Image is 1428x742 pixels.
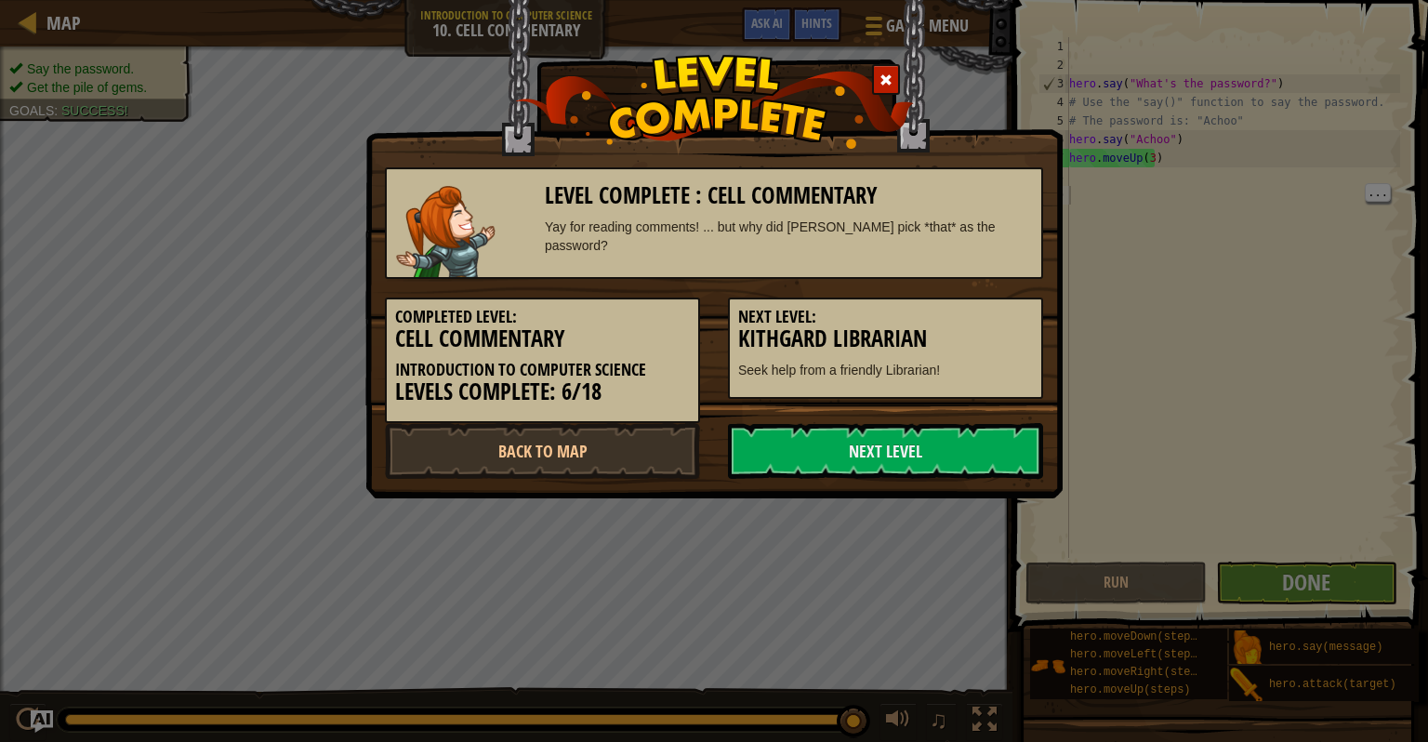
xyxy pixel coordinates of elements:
img: level_complete.png [515,55,914,149]
h3: Cell Commentary [395,326,690,351]
h5: Completed Level: [395,308,690,326]
h3: Levels Complete: 6/18 [395,379,690,404]
h5: Introduction to Computer Science [395,361,690,379]
h5: Next Level: [738,308,1033,326]
h3: Kithgard Librarian [738,326,1033,351]
p: Seek help from a friendly Librarian! [738,361,1033,379]
a: Next Level [728,423,1043,479]
h3: Level Complete : Cell Commentary [545,183,1033,208]
div: Yay for reading comments! ... but why did [PERSON_NAME] pick *that* as the password? [545,218,1033,255]
a: Back to Map [385,423,700,479]
img: captain.png [396,186,496,277]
